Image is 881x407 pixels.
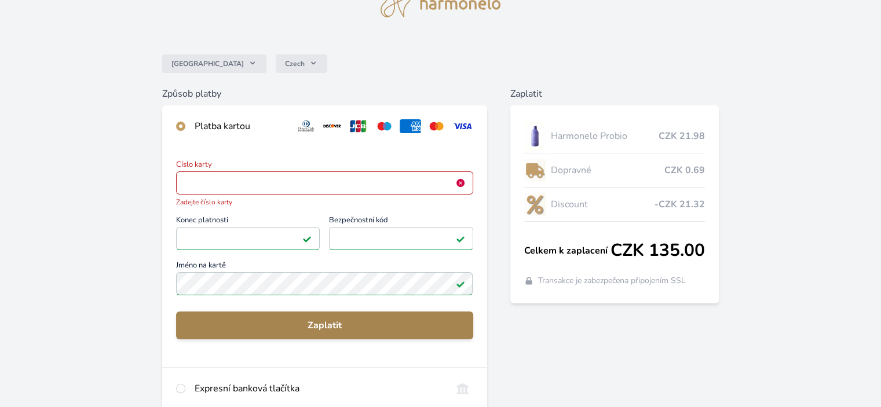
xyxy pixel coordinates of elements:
img: Platné pole [456,279,465,288]
img: jcb.svg [348,119,369,133]
span: Číslo karty [176,161,473,171]
span: [GEOGRAPHIC_DATA] [171,59,244,68]
span: CZK 21.98 [659,129,705,143]
span: CZK 135.00 [611,240,705,261]
span: Zadejte číslo karty [176,197,473,207]
span: Discount [550,197,654,211]
div: Expresní banková tlačítka [195,382,442,395]
div: Platba kartou [195,119,286,133]
img: diners.svg [295,119,317,133]
iframe: Iframe pro bezpečnostní kód [334,230,467,247]
span: Dopravné [550,163,664,177]
img: mc.svg [426,119,447,133]
input: Jméno na kartěPlatné pole [176,272,473,295]
iframe: Iframe pro datum vypršení platnosti [181,230,315,247]
span: Celkem k zaplacení [524,244,611,258]
img: amex.svg [400,119,421,133]
img: maestro.svg [374,119,395,133]
span: Jméno na kartě [176,262,473,272]
span: Harmonelo Probio [550,129,658,143]
span: Konec platnosti [176,217,320,227]
iframe: Iframe pro číslo karty [181,175,467,191]
h6: Způsob platby [162,87,487,101]
button: Czech [276,54,327,73]
img: CLEAN_PROBIO_se_stinem_x-lo.jpg [524,122,546,151]
img: Chyba [456,178,465,188]
img: Platné pole [302,234,312,243]
span: Transakce je zabezpečena připojením SSL [538,275,686,287]
img: discover.svg [321,119,343,133]
img: delivery-lo.png [524,156,546,185]
button: [GEOGRAPHIC_DATA] [162,54,266,73]
img: Platné pole [456,234,465,243]
span: -CZK 21.32 [655,197,705,211]
span: Zaplatit [185,318,463,332]
span: Czech [285,59,305,68]
img: onlineBanking_CZ.svg [452,382,473,395]
span: CZK 0.69 [664,163,705,177]
img: discount-lo.png [524,190,546,219]
img: visa.svg [452,119,473,133]
button: Zaplatit [176,311,473,339]
h6: Zaplatit [510,87,719,101]
span: Bezpečnostní kód [329,217,473,227]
